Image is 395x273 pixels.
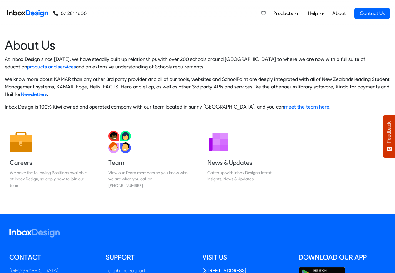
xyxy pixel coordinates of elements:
h5: Careers [10,158,89,167]
h5: Contact [9,253,96,262]
h5: Visit us [202,253,289,262]
h5: Download our App [299,253,386,262]
a: products and services [27,64,76,70]
a: meet the team here [284,104,329,110]
a: Careers We have the following Positions available at Inbox Design, so apply now to join our team [5,126,94,194]
a: Help [305,7,327,20]
div: We have the following Positions available at Inbox Design, so apply now to join our team [10,169,89,189]
div: Catch up with Inbox Design's latest Insights, News & Updates. [207,169,287,182]
img: 2022_01_12_icon_newsletter.svg [207,131,230,153]
h5: Team [108,158,188,167]
h5: News & Updates [207,158,287,167]
a: 07 281 1600 [53,10,87,17]
a: Products [271,7,302,20]
span: Products [273,10,295,17]
img: 2022_01_13_icon_job.svg [10,131,32,153]
button: Feedback - Show survey [383,115,395,158]
p: At Inbox Design since [DATE], we have steadily built up relationships with over 200 schools aroun... [5,56,390,71]
span: Feedback [386,121,392,143]
a: Newsletters [21,91,47,97]
img: logo_inboxdesign_white.svg [9,229,60,238]
a: Contact Us [354,8,390,19]
p: We know more about KAMAR than any other 3rd party provider and all of our tools, websites and Sch... [5,76,390,98]
heading: About Us [5,37,390,53]
a: About [330,7,348,20]
a: Team View our Team members so you know who we are when you call on [PHONE_NUMBER] [103,126,193,194]
h5: Support [106,253,193,262]
a: News & Updates Catch up with Inbox Design's latest Insights, News & Updates. [202,126,292,194]
span: Help [308,10,320,17]
img: 2022_01_13_icon_team.svg [108,131,131,153]
div: View our Team members so you know who we are when you call on [PHONE_NUMBER] [108,169,188,189]
p: Inbox Design is 100% Kiwi owned and operated company with our team located in sunny [GEOGRAPHIC_D... [5,103,390,111]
